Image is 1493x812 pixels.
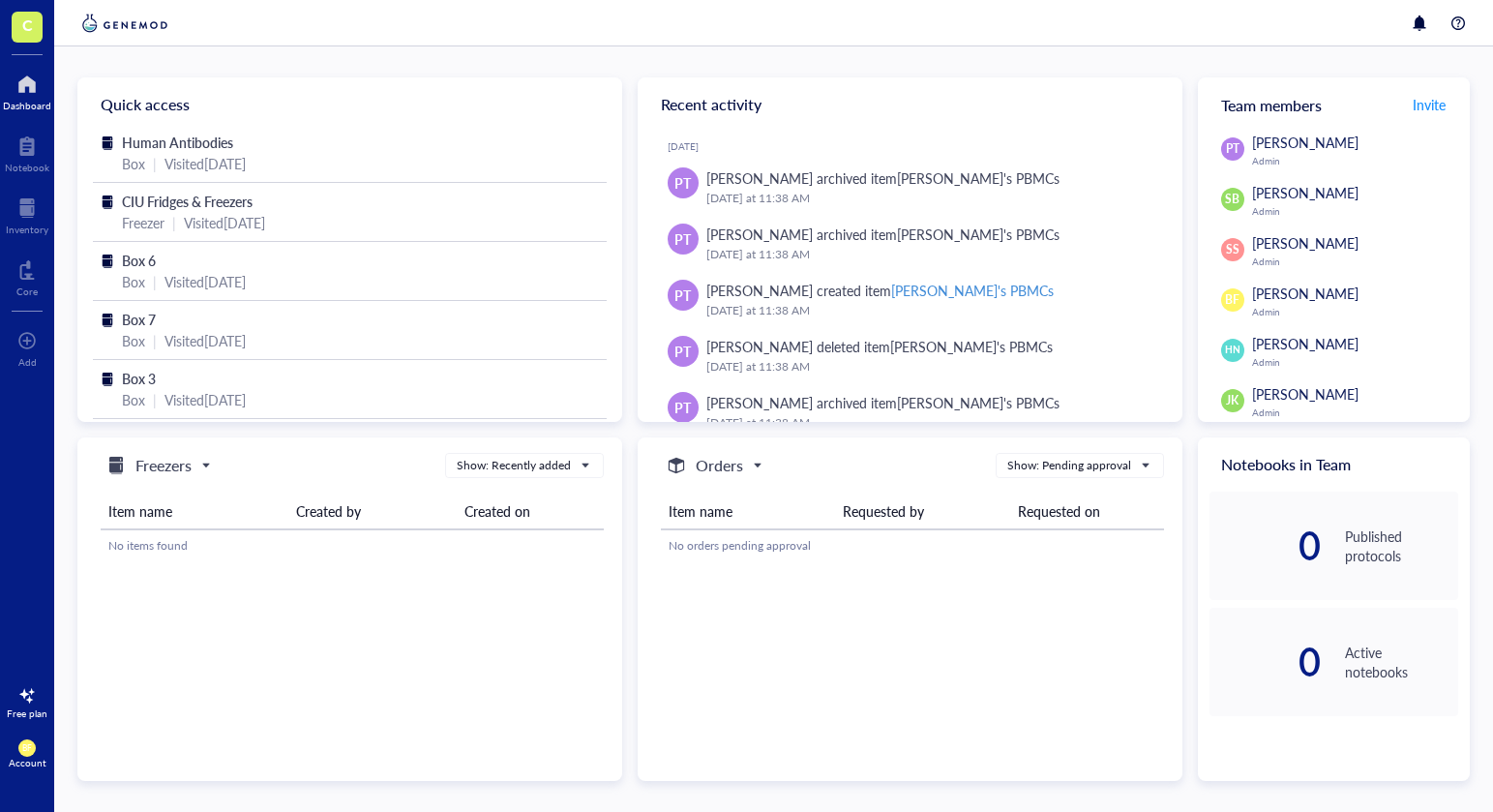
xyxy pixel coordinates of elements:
[122,133,233,152] span: Human Antibodies
[1252,183,1359,202] span: [PERSON_NAME]
[706,245,1151,264] div: [DATE] at 11:38 AM
[897,225,1060,244] div: [PERSON_NAME]'s PBMCs
[891,281,1054,300] div: [PERSON_NAME]'s PBMCs
[22,13,33,37] span: C
[1413,95,1446,114] span: Invite
[122,330,145,351] div: Box
[164,153,246,174] div: Visited [DATE]
[669,537,1156,555] div: No orders pending approval
[122,389,145,410] div: Box
[1252,384,1359,404] span: [PERSON_NAME]
[1010,494,1164,529] th: Requested on
[172,212,176,233] div: |
[122,369,156,388] span: Box 3
[153,330,157,351] div: |
[1198,77,1470,132] div: Team members
[77,77,622,132] div: Quick access
[1252,256,1458,267] div: Admin
[153,153,157,174] div: |
[1345,526,1458,565] div: Published protocols
[674,341,691,362] span: PT
[1226,241,1239,258] span: SS
[288,494,456,529] th: Created by
[135,454,192,477] h5: Freezers
[638,77,1182,132] div: Recent activity
[1225,191,1239,208] span: SB
[835,494,1010,529] th: Requested by
[16,286,38,297] div: Core
[1225,343,1239,357] span: HN
[1252,233,1359,253] span: [PERSON_NAME]
[164,271,246,292] div: Visited [DATE]
[1252,306,1458,317] div: Admin
[1252,155,1458,166] div: Admin
[122,271,145,292] div: Box
[5,162,49,173] div: Notebook
[1252,133,1359,152] span: [PERSON_NAME]
[1226,392,1239,409] span: JK
[1252,356,1458,368] div: Admin
[706,167,1060,189] div: [PERSON_NAME] archived item
[706,357,1151,376] div: [DATE] at 11:38 AM
[674,228,691,250] span: PT
[1252,284,1359,303] span: [PERSON_NAME]
[3,69,51,111] a: Dashboard
[1252,205,1458,217] div: Admin
[101,494,288,529] th: Item name
[108,537,596,555] div: No items found
[122,310,156,329] span: Box 7
[3,100,51,111] div: Dashboard
[1225,291,1239,309] span: BF
[674,285,691,306] span: PT
[184,212,265,233] div: Visited [DATE]
[122,192,253,211] span: CIU Fridges & Freezers
[6,224,48,235] div: Inventory
[1412,89,1447,120] button: Invite
[18,356,37,368] div: Add
[164,330,246,351] div: Visited [DATE]
[122,212,164,233] div: Freezer
[457,494,604,529] th: Created on
[22,743,32,753] span: BF
[122,153,145,174] div: Box
[16,255,38,297] a: Core
[890,337,1053,356] div: [PERSON_NAME]'s PBMCs
[706,301,1151,320] div: [DATE] at 11:38 AM
[897,168,1060,188] div: [PERSON_NAME]'s PBMCs
[653,272,1167,328] a: PT[PERSON_NAME] created item[PERSON_NAME]'s PBMCs[DATE] at 11:38 AM
[1007,457,1131,474] div: Show: Pending approval
[153,271,157,292] div: |
[9,757,46,768] div: Account
[153,389,157,410] div: |
[77,12,172,35] img: genemod-logo
[1209,530,1323,561] div: 0
[1252,406,1458,418] div: Admin
[706,336,1053,357] div: [PERSON_NAME] deleted item
[706,280,1054,301] div: [PERSON_NAME] created item
[7,707,47,719] div: Free plan
[1209,647,1323,677] div: 0
[1198,437,1470,492] div: Notebooks in Team
[668,140,1167,152] div: [DATE]
[661,494,836,529] th: Item name
[164,389,246,410] div: Visited [DATE]
[5,131,49,173] a: Notebook
[706,189,1151,208] div: [DATE] at 11:38 AM
[457,457,571,474] div: Show: Recently added
[674,172,691,194] span: PT
[696,454,743,477] h5: Orders
[6,193,48,235] a: Inventory
[1226,140,1239,158] span: PT
[122,251,156,270] span: Box 6
[706,224,1060,245] div: [PERSON_NAME] archived item
[1252,334,1359,353] span: [PERSON_NAME]
[1345,643,1458,681] div: Active notebooks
